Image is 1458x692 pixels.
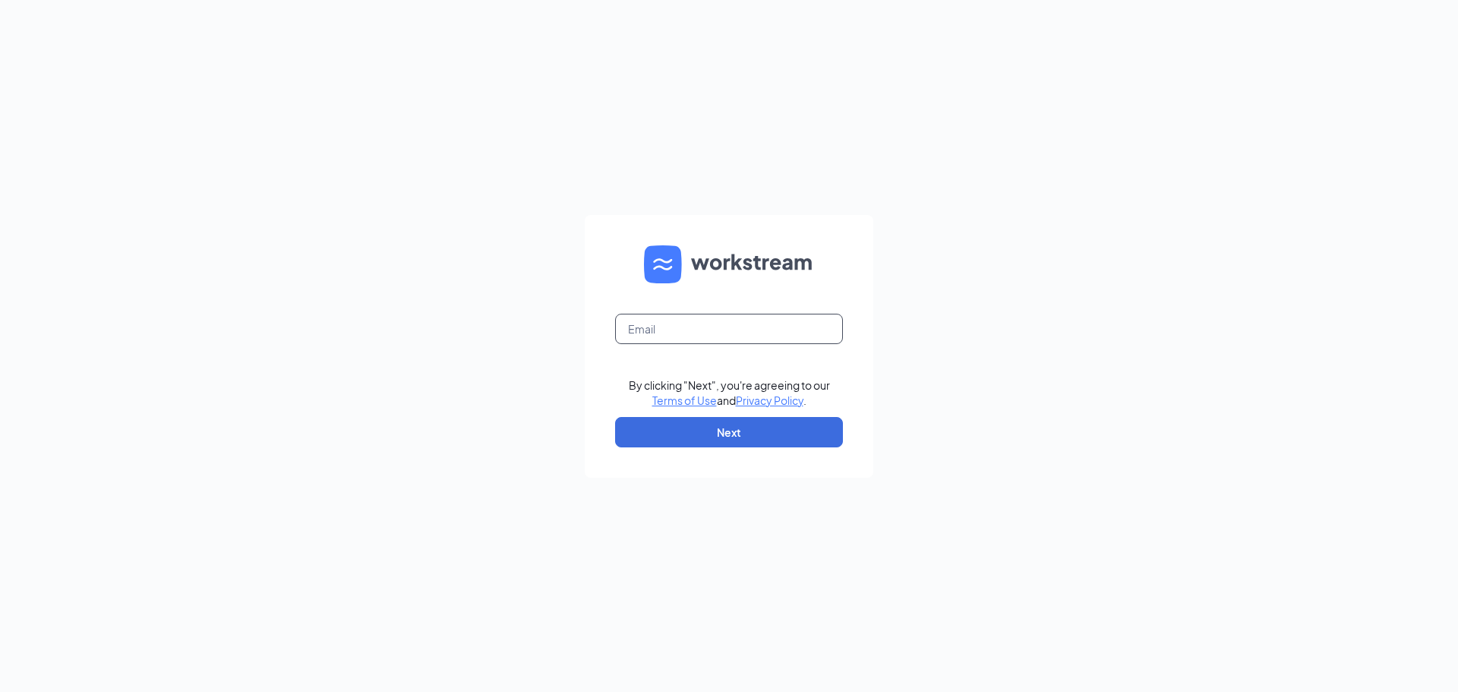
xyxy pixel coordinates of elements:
[736,393,803,407] a: Privacy Policy
[652,393,717,407] a: Terms of Use
[615,417,843,447] button: Next
[615,314,843,344] input: Email
[644,245,814,283] img: WS logo and Workstream text
[629,378,830,408] div: By clicking "Next", you're agreeing to our and .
